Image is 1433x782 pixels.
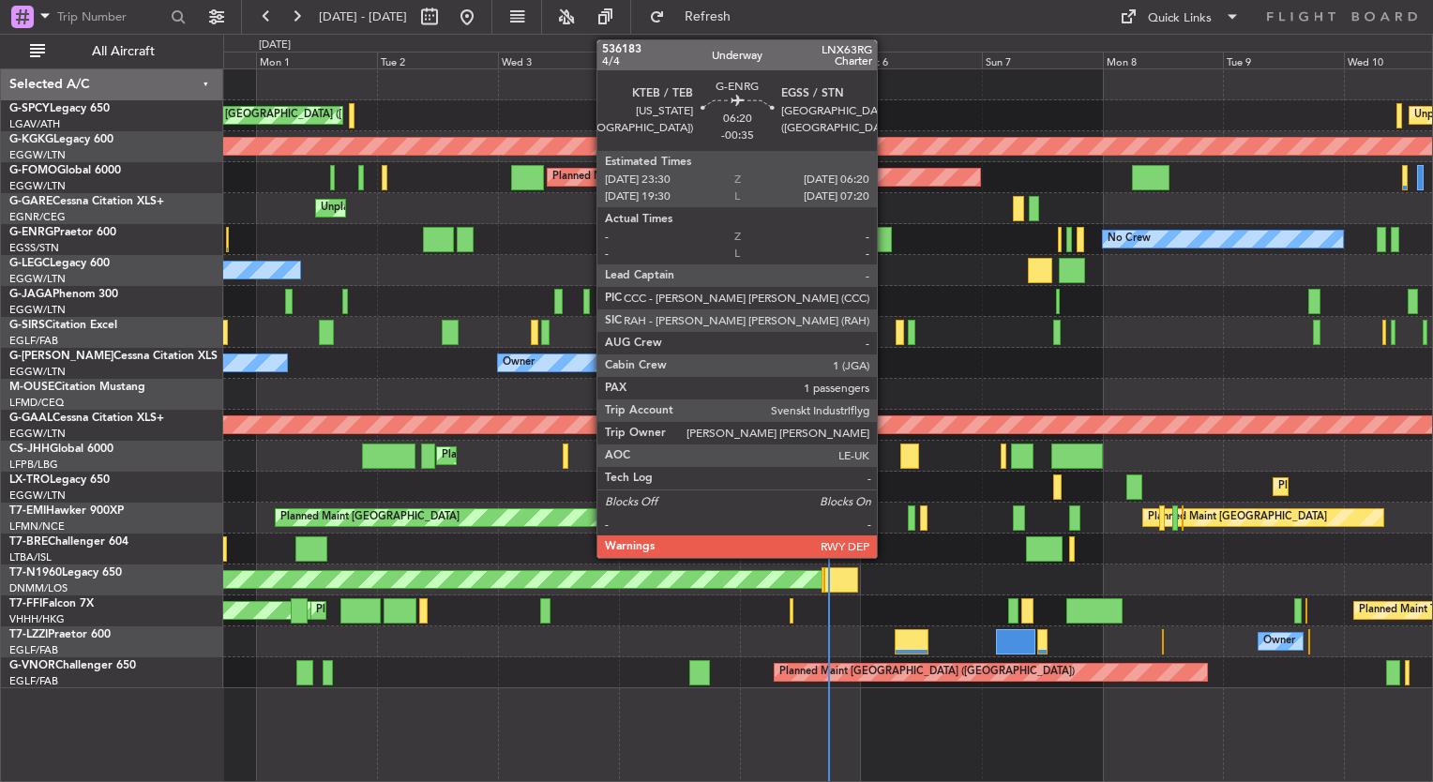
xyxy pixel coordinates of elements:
a: EGGW/LTN [9,427,66,441]
div: Planned Maint [GEOGRAPHIC_DATA] ([GEOGRAPHIC_DATA]) [779,658,1075,686]
a: EGNR/CEG [9,210,66,224]
span: T7-N1960 [9,567,62,579]
span: G-[PERSON_NAME] [9,351,113,362]
a: DNMM/LOS [9,581,68,595]
input: Trip Number [57,3,165,31]
button: Refresh [641,2,753,32]
a: G-LEGCLegacy 600 [9,258,110,269]
div: Mon 1 [256,52,377,68]
a: G-VNORChallenger 650 [9,660,136,671]
div: [DATE] [259,38,291,53]
a: T7-N1960Legacy 650 [9,567,122,579]
div: Owner [503,349,535,377]
a: EGLF/FAB [9,643,58,657]
a: EGLF/FAB [9,674,58,688]
span: [DATE] - [DATE] [319,8,407,25]
div: Owner [1263,627,1295,655]
a: T7-EMIHawker 900XP [9,505,124,517]
div: Quick Links [1148,9,1212,28]
span: G-FOMO [9,165,57,176]
span: M-OUSE [9,382,54,393]
span: G-GARE [9,196,53,207]
div: Planned Maint Dusseldorf [1278,473,1401,501]
a: CS-JHHGlobal 6000 [9,444,113,455]
a: EGGW/LTN [9,489,66,503]
span: All Aircraft [49,45,198,58]
span: T7-BRE [9,536,48,548]
a: T7-LZZIPraetor 600 [9,629,111,640]
div: Planned Maint [GEOGRAPHIC_DATA] [1148,504,1327,532]
span: G-SPCY [9,103,50,114]
a: VHHH/HKG [9,612,65,626]
a: EGGW/LTN [9,365,66,379]
a: M-OUSECitation Mustang [9,382,145,393]
span: G-KGKG [9,134,53,145]
span: G-ENRG [9,227,53,238]
div: Thu 4 [619,52,740,68]
span: G-SIRS [9,320,45,331]
span: T7-LZZI [9,629,48,640]
a: G-ENRGPraetor 600 [9,227,116,238]
a: G-JAGAPhenom 300 [9,289,118,300]
a: EGGW/LTN [9,272,66,286]
a: LFMN/NCE [9,519,65,534]
a: EGSS/STN [9,241,59,255]
div: Planned Maint [GEOGRAPHIC_DATA] ([GEOGRAPHIC_DATA]) [669,318,964,346]
a: LFPB/LBG [9,458,58,472]
div: Fri 5 [740,52,861,68]
div: Mon 8 [1103,52,1224,68]
div: Tue 2 [377,52,498,68]
div: Planned Maint [GEOGRAPHIC_DATA] [280,504,460,532]
div: Planned Maint [GEOGRAPHIC_DATA] ([GEOGRAPHIC_DATA]) [442,442,737,470]
div: Tue 9 [1223,52,1344,68]
span: G-LEGC [9,258,50,269]
a: EGGW/LTN [9,148,66,162]
div: Wed 3 [498,52,619,68]
a: G-[PERSON_NAME]Cessna Citation XLS [9,351,218,362]
a: G-SIRSCitation Excel [9,320,117,331]
a: G-GARECessna Citation XLS+ [9,196,164,207]
div: Sun 7 [982,52,1103,68]
a: G-SPCYLegacy 650 [9,103,110,114]
span: LX-TRO [9,474,50,486]
div: Planned Maint [GEOGRAPHIC_DATA] ([GEOGRAPHIC_DATA]) [552,163,848,191]
a: LGAV/ATH [9,117,60,131]
a: LTBA/ISL [9,550,52,564]
a: EGGW/LTN [9,303,66,317]
a: LX-TROLegacy 650 [9,474,110,486]
span: CS-JHH [9,444,50,455]
div: Sat 6 [861,52,982,68]
span: Refresh [669,10,747,23]
div: Cleaning [GEOGRAPHIC_DATA] ([PERSON_NAME] Intl) [180,101,445,129]
span: G-VNOR [9,660,55,671]
a: EGGW/LTN [9,179,66,193]
a: LFMD/CEQ [9,396,64,410]
button: All Aircraft [21,37,204,67]
span: T7-FFI [9,598,42,609]
button: Quick Links [1110,2,1249,32]
span: G-JAGA [9,289,53,300]
div: Unplanned Maint [PERSON_NAME] [321,194,490,222]
a: G-FOMOGlobal 6000 [9,165,121,176]
span: T7-EMI [9,505,46,517]
a: T7-BREChallenger 604 [9,536,128,548]
a: EGLF/FAB [9,334,58,348]
a: G-KGKGLegacy 600 [9,134,113,145]
a: T7-FFIFalcon 7X [9,598,94,609]
div: Planned Maint [GEOGRAPHIC_DATA] ([GEOGRAPHIC_DATA] Intl) [316,596,629,624]
div: Planned Maint [GEOGRAPHIC_DATA] ([GEOGRAPHIC_DATA]) [779,442,1075,470]
span: G-GAAL [9,413,53,424]
div: No Crew [1108,225,1151,253]
a: G-GAALCessna Citation XLS+ [9,413,164,424]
